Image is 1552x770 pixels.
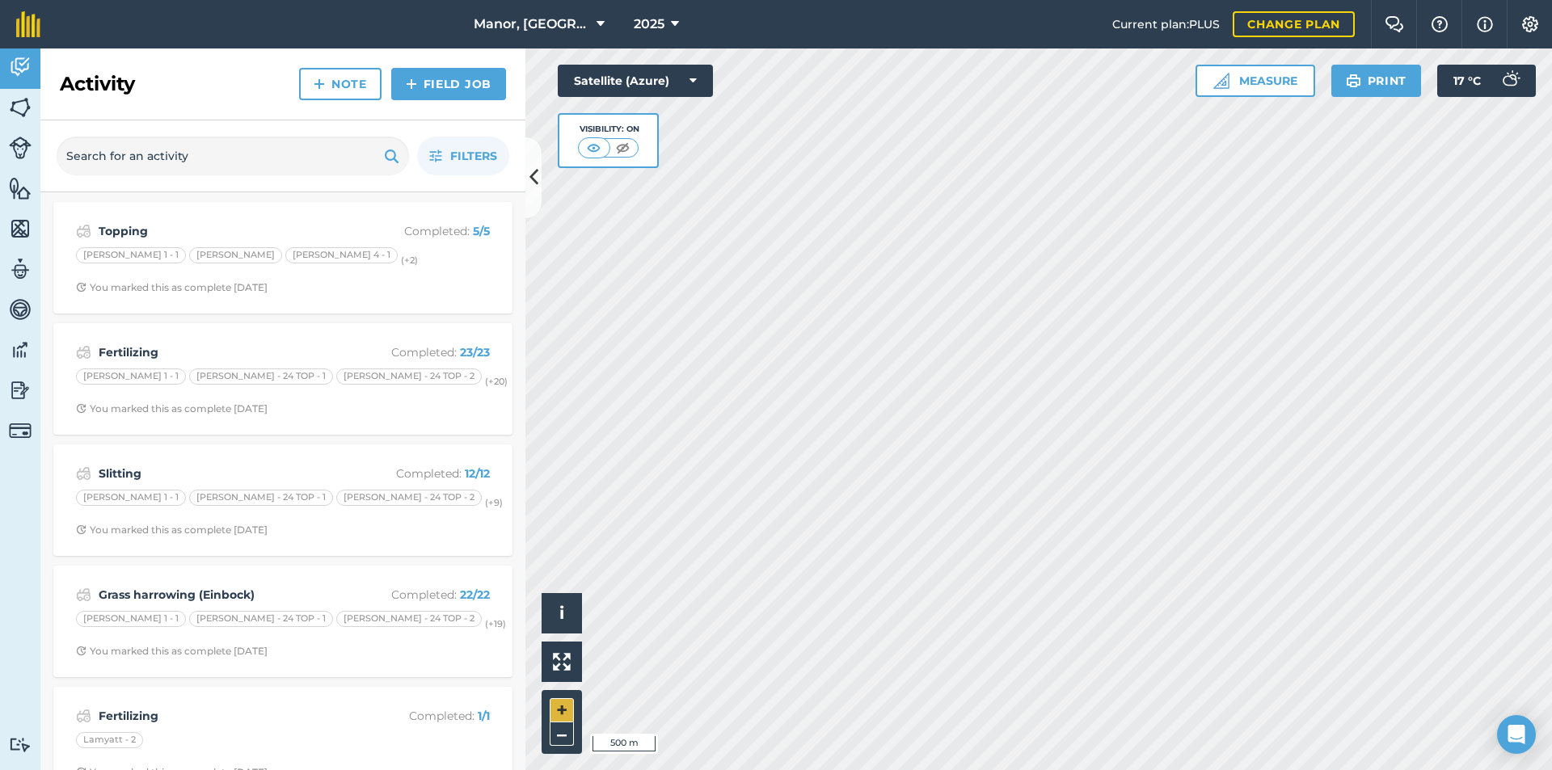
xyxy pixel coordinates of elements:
button: i [542,593,582,633]
img: svg+xml;base64,PHN2ZyB4bWxucz0iaHR0cDovL3d3dy53My5vcmcvMjAwMC9zdmciIHdpZHRoPSIxOSIgaGVpZ2h0PSIyNC... [1346,71,1361,90]
img: svg+xml;base64,PD94bWwgdmVyc2lvbj0iMS4wIiBlbmNvZGluZz0idXRmLTgiPz4KPCEtLSBHZW5lcmF0b3I6IEFkb2JlIE... [1494,65,1526,97]
small: (+ 9 ) [485,497,503,508]
img: svg+xml;base64,PHN2ZyB4bWxucz0iaHR0cDovL3d3dy53My5vcmcvMjAwMC9zdmciIHdpZHRoPSI1NiIgaGVpZ2h0PSI2MC... [9,217,32,241]
button: Satellite (Azure) [558,65,713,97]
strong: 22 / 22 [460,587,490,602]
h2: Activity [60,71,135,97]
img: svg+xml;base64,PHN2ZyB4bWxucz0iaHR0cDovL3d3dy53My5vcmcvMjAwMC9zdmciIHdpZHRoPSIxNCIgaGVpZ2h0PSIyNC... [314,74,325,94]
div: You marked this as complete [DATE] [76,645,268,658]
strong: Topping [99,222,355,240]
strong: Grass harrowing (Einbock) [99,586,355,604]
p: Completed : [361,465,490,482]
div: [PERSON_NAME] - 24 TOP - 1 [189,368,333,385]
img: Two speech bubbles overlapping with the left bubble in the forefront [1385,16,1404,32]
button: Measure [1196,65,1315,97]
button: 17 °C [1437,65,1536,97]
img: svg+xml;base64,PD94bWwgdmVyc2lvbj0iMS4wIiBlbmNvZGluZz0idXRmLTgiPz4KPCEtLSBHZW5lcmF0b3I6IEFkb2JlIE... [9,737,32,752]
img: svg+xml;base64,PD94bWwgdmVyc2lvbj0iMS4wIiBlbmNvZGluZz0idXRmLTgiPz4KPCEtLSBHZW5lcmF0b3I6IEFkb2JlIE... [9,55,32,79]
div: [PERSON_NAME] 1 - 1 [76,368,186,385]
span: i [559,603,564,623]
small: (+ 2 ) [401,255,418,266]
button: – [550,722,574,746]
span: 17 ° C [1453,65,1481,97]
img: Clock with arrow pointing clockwise [76,403,86,414]
strong: 1 / 1 [478,709,490,723]
img: A cog icon [1520,16,1540,32]
div: You marked this as complete [DATE] [76,402,268,415]
div: You marked this as complete [DATE] [76,281,268,294]
img: fieldmargin Logo [16,11,40,37]
img: svg+xml;base64,PHN2ZyB4bWxucz0iaHR0cDovL3d3dy53My5vcmcvMjAwMC9zdmciIHdpZHRoPSIxNCIgaGVpZ2h0PSIyNC... [406,74,417,94]
strong: 12 / 12 [465,466,490,481]
a: Note [299,68,382,100]
img: Clock with arrow pointing clockwise [76,282,86,292]
span: Filters [450,147,497,165]
span: Manor, [GEOGRAPHIC_DATA], [GEOGRAPHIC_DATA] [474,15,590,34]
div: Visibility: On [578,123,639,136]
img: svg+xml;base64,PHN2ZyB4bWxucz0iaHR0cDovL3d3dy53My5vcmcvMjAwMC9zdmciIHdpZHRoPSI1NiIgaGVpZ2h0PSI2MC... [9,95,32,120]
img: svg+xml;base64,PD94bWwgdmVyc2lvbj0iMS4wIiBlbmNvZGluZz0idXRmLTgiPz4KPCEtLSBHZW5lcmF0b3I6IEFkb2JlIE... [76,585,91,604]
img: A question mark icon [1430,16,1449,32]
img: Clock with arrow pointing clockwise [76,646,86,656]
a: FertilizingCompleted: 23/23[PERSON_NAME] 1 - 1[PERSON_NAME] - 24 TOP - 1[PERSON_NAME] - 24 TOP - ... [63,333,503,425]
div: [PERSON_NAME] - 24 TOP - 1 [189,611,333,627]
div: [PERSON_NAME] [189,247,282,263]
p: Completed : [361,707,490,725]
img: svg+xml;base64,PD94bWwgdmVyc2lvbj0iMS4wIiBlbmNvZGluZz0idXRmLTgiPz4KPCEtLSBHZW5lcmF0b3I6IEFkb2JlIE... [76,343,91,362]
img: svg+xml;base64,PD94bWwgdmVyc2lvbj0iMS4wIiBlbmNvZGluZz0idXRmLTgiPz4KPCEtLSBHZW5lcmF0b3I6IEFkb2JlIE... [9,338,32,362]
img: svg+xml;base64,PHN2ZyB4bWxucz0iaHR0cDovL3d3dy53My5vcmcvMjAwMC9zdmciIHdpZHRoPSIxNyIgaGVpZ2h0PSIxNy... [1477,15,1493,34]
a: ToppingCompleted: 5/5[PERSON_NAME] 1 - 1[PERSON_NAME][PERSON_NAME] 4 - 1(+2)Clock with arrow poin... [63,212,503,304]
img: svg+xml;base64,PD94bWwgdmVyc2lvbj0iMS4wIiBlbmNvZGluZz0idXRmLTgiPz4KPCEtLSBHZW5lcmF0b3I6IEFkb2JlIE... [9,257,32,281]
img: Ruler icon [1213,73,1229,89]
span: Current plan : PLUS [1112,15,1220,33]
div: [PERSON_NAME] 1 - 1 [76,490,186,506]
strong: Slitting [99,465,355,482]
img: svg+xml;base64,PD94bWwgdmVyc2lvbj0iMS4wIiBlbmNvZGluZz0idXRmLTgiPz4KPCEtLSBHZW5lcmF0b3I6IEFkb2JlIE... [9,378,32,402]
strong: 5 / 5 [473,224,490,238]
div: [PERSON_NAME] - 24 TOP - 2 [336,490,482,506]
div: You marked this as complete [DATE] [76,524,268,536]
input: Search for an activity [57,137,409,175]
strong: Fertilizing [99,707,355,725]
img: svg+xml;base64,PD94bWwgdmVyc2lvbj0iMS4wIiBlbmNvZGluZz0idXRmLTgiPz4KPCEtLSBHZW5lcmF0b3I6IEFkb2JlIE... [76,464,91,483]
button: Print [1331,65,1422,97]
img: svg+xml;base64,PD94bWwgdmVyc2lvbj0iMS4wIiBlbmNvZGluZz0idXRmLTgiPz4KPCEtLSBHZW5lcmF0b3I6IEFkb2JlIE... [9,419,32,442]
div: [PERSON_NAME] 1 - 1 [76,611,186,627]
img: svg+xml;base64,PD94bWwgdmVyc2lvbj0iMS4wIiBlbmNvZGluZz0idXRmLTgiPz4KPCEtLSBHZW5lcmF0b3I6IEFkb2JlIE... [76,221,91,241]
div: [PERSON_NAME] - 24 TOP - 1 [189,490,333,506]
small: (+ 19 ) [485,618,506,629]
img: Clock with arrow pointing clockwise [76,524,86,535]
span: 2025 [634,15,664,34]
p: Completed : [361,586,490,604]
img: svg+xml;base64,PD94bWwgdmVyc2lvbj0iMS4wIiBlbmNvZGluZz0idXRmLTgiPz4KPCEtLSBHZW5lcmF0b3I6IEFkb2JlIE... [9,137,32,159]
img: svg+xml;base64,PHN2ZyB4bWxucz0iaHR0cDovL3d3dy53My5vcmcvMjAwMC9zdmciIHdpZHRoPSI1MCIgaGVpZ2h0PSI0MC... [584,140,604,156]
strong: 23 / 23 [460,345,490,360]
button: + [550,698,574,722]
img: svg+xml;base64,PHN2ZyB4bWxucz0iaHR0cDovL3d3dy53My5vcmcvMjAwMC9zdmciIHdpZHRoPSIxOSIgaGVpZ2h0PSIyNC... [384,146,399,166]
img: svg+xml;base64,PHN2ZyB4bWxucz0iaHR0cDovL3d3dy53My5vcmcvMjAwMC9zdmciIHdpZHRoPSI1NiIgaGVpZ2h0PSI2MC... [9,176,32,200]
div: [PERSON_NAME] 1 - 1 [76,247,186,263]
a: Change plan [1233,11,1355,37]
div: Lamyatt - 2 [76,732,143,748]
button: Filters [417,137,509,175]
p: Completed : [361,343,490,361]
img: Four arrows, one pointing top left, one top right, one bottom right and the last bottom left [553,653,571,671]
strong: Fertilizing [99,343,355,361]
div: Open Intercom Messenger [1497,715,1536,754]
div: [PERSON_NAME] - 24 TOP - 2 [336,611,482,627]
img: svg+xml;base64,PD94bWwgdmVyc2lvbj0iMS4wIiBlbmNvZGluZz0idXRmLTgiPz4KPCEtLSBHZW5lcmF0b3I6IEFkb2JlIE... [9,297,32,322]
small: (+ 20 ) [485,376,508,387]
img: svg+xml;base64,PHN2ZyB4bWxucz0iaHR0cDovL3d3dy53My5vcmcvMjAwMC9zdmciIHdpZHRoPSI1MCIgaGVpZ2h0PSI0MC... [613,140,633,156]
a: Grass harrowing (Einbock)Completed: 22/22[PERSON_NAME] 1 - 1[PERSON_NAME] - 24 TOP - 1[PERSON_NAM... [63,575,503,667]
a: SlittingCompleted: 12/12[PERSON_NAME] 1 - 1[PERSON_NAME] - 24 TOP - 1[PERSON_NAME] - 24 TOP - 2(+... [63,454,503,546]
div: [PERSON_NAME] 4 - 1 [285,247,398,263]
img: svg+xml;base64,PD94bWwgdmVyc2lvbj0iMS4wIiBlbmNvZGluZz0idXRmLTgiPz4KPCEtLSBHZW5lcmF0b3I6IEFkb2JlIE... [76,706,91,726]
div: [PERSON_NAME] - 24 TOP - 2 [336,368,482,385]
p: Completed : [361,222,490,240]
a: Field Job [391,68,506,100]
